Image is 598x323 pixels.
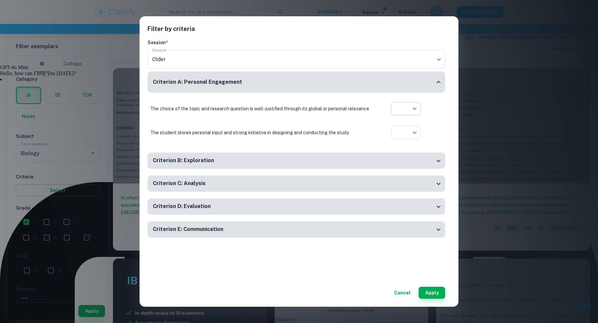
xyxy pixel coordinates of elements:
[153,78,242,86] h6: Criterion A: Personal Engagement
[148,175,445,192] div: Criterion C: Analysis
[150,129,369,136] p: The student shows personal input and strong initiative in designing and conducting the study
[148,71,445,93] div: Criterion A: Personal Engagement
[153,157,214,165] h6: Criterion B: Exploration
[153,225,223,234] h6: Criterion E: Communication
[148,50,445,69] div: Older
[148,198,445,215] div: Criterion D: Evaluation
[152,47,167,53] label: Session
[150,105,369,112] p: The choice of the topic and research question is well-justified through its global or personal re...
[148,153,445,169] div: Criterion B: Exploration
[153,202,211,211] h6: Criterion D: Evaluation
[148,221,445,238] div: Criterion E: Communication
[148,24,450,39] h2: Filter by criteria
[419,287,445,299] button: Apply
[391,287,413,299] button: Cancel
[148,39,445,46] h6: Session
[153,179,206,188] h6: Criterion C: Analysis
